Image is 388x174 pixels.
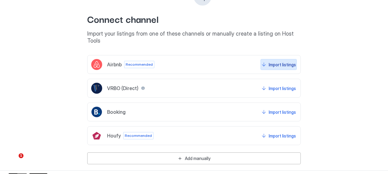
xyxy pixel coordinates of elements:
button: Import listings [260,130,297,141]
iframe: Intercom live chat [6,153,21,168]
span: 1 [19,153,23,158]
div: Import listings [269,85,296,92]
div: Import listings [269,61,296,68]
span: Connect channel [87,12,301,26]
span: Recommended [125,133,152,138]
span: Import your listings from one of these channels or manually create a listing on Host Tools [87,30,301,44]
span: Booking [107,109,126,115]
button: Import listings [260,59,297,70]
span: Recommended [126,62,153,67]
button: Add manually [87,152,301,164]
button: Import listings [260,83,297,94]
span: VRBO (Direct) [107,85,138,91]
div: Add manually [185,155,210,162]
div: Import listings [269,109,296,115]
span: Airbnb [107,61,122,68]
div: Import listings [269,133,296,139]
span: Houfy [107,133,121,139]
button: Import listings [260,106,297,117]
